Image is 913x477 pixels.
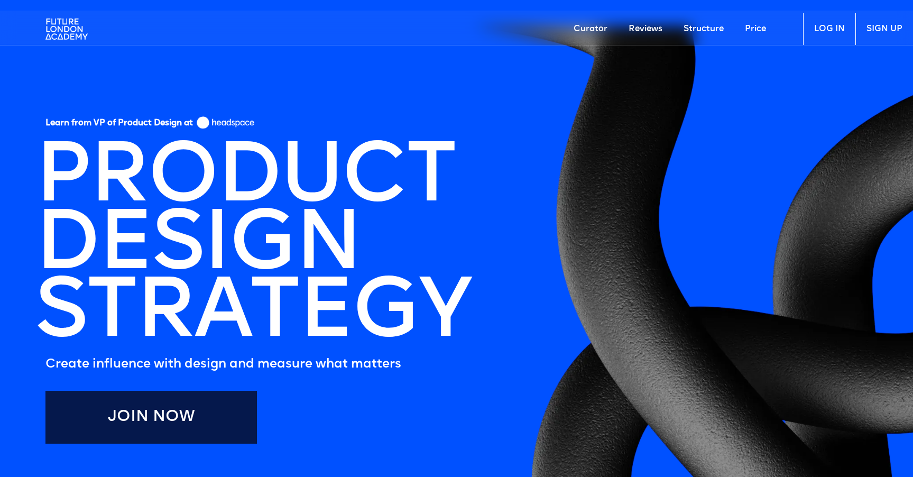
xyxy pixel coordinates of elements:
a: Reviews [618,13,673,45]
h5: Create influence with design and measure what matters [45,354,471,375]
h5: Learn from VP of Product Design at [45,118,193,132]
a: Price [734,13,777,45]
a: SIGN UP [855,13,913,45]
a: Curator [563,13,618,45]
a: LOG IN [803,13,855,45]
h1: PRODUCT DESIGN STRATEGY [35,145,471,348]
a: Structure [673,13,734,45]
a: Join Now [45,391,257,444]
